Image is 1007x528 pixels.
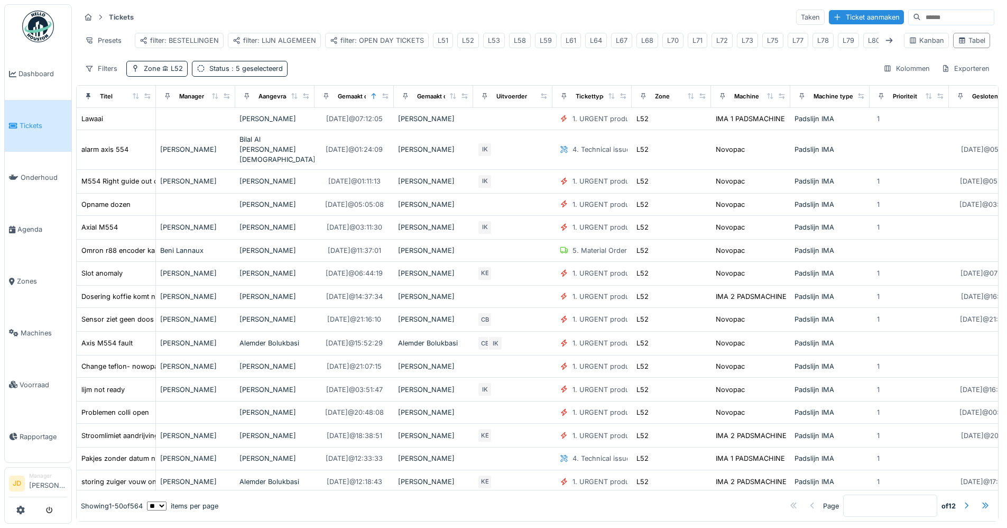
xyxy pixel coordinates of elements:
[794,144,865,154] div: Padslijn IMA
[160,268,231,278] div: [PERSON_NAME]
[239,199,310,210] div: [PERSON_NAME]
[572,114,694,124] div: 1. URGENT production line disruption
[877,477,880,487] div: 1
[144,63,183,74] div: Zone
[239,407,310,417] div: [PERSON_NAME]
[5,307,71,359] a: Machines
[81,268,123,278] div: Slot anomaly
[877,292,880,302] div: 1
[877,385,880,395] div: 1
[716,35,728,45] div: L72
[239,453,310,463] div: [PERSON_NAME]
[636,361,649,371] div: L52
[877,407,880,417] div: 1
[81,114,103,124] div: Lawaai
[794,453,865,463] div: Padslijn IMA
[160,245,231,256] div: Beni Lannaux
[29,472,67,495] li: [PERSON_NAME]
[327,314,381,324] div: [DATE] @ 21:16:10
[868,35,880,45] div: L80
[81,453,237,463] div: Pakjes zonder datum nadat lijn heeft stil gestaan
[572,431,694,441] div: 1. URGENT production line disruption
[160,431,231,441] div: [PERSON_NAME]
[239,431,310,441] div: [PERSON_NAME]
[9,472,67,497] a: JD Manager[PERSON_NAME]
[477,312,492,327] div: CB
[330,35,424,45] div: filter: OPEN DAY TICKETS
[326,268,383,278] div: [DATE] @ 06:44:19
[794,361,865,371] div: Padslijn IMA
[398,245,469,256] div: [PERSON_NAME]
[877,361,880,371] div: 1
[716,222,745,232] div: Novopac
[716,245,745,256] div: Novopac
[239,361,310,371] div: [PERSON_NAME]
[692,35,703,45] div: L71
[972,92,1007,101] div: Gesloten op
[877,453,880,463] div: 1
[477,428,492,443] div: KE
[572,222,694,232] div: 1. URGENT production line disruption
[616,35,627,45] div: L67
[239,338,310,348] div: Alemder Bolukbasi
[572,361,694,371] div: 1. URGENT production line disruption
[100,92,113,101] div: Titel
[636,199,649,210] div: L52
[22,11,54,42] img: Badge_color-CXgf-gQk.svg
[398,431,469,441] div: [PERSON_NAME]
[19,69,67,79] span: Dashboard
[21,172,67,183] span: Onderhoud
[140,35,219,45] div: filter: BESTELLINGEN
[21,328,67,338] span: Machines
[398,144,469,154] div: [PERSON_NAME]
[794,268,865,278] div: Padslijn IMA
[958,35,985,45] div: Tabel
[179,92,204,101] div: Manager
[239,268,310,278] div: [PERSON_NAME]
[338,92,372,101] div: Gemaakt op
[462,35,474,45] div: L52
[572,292,694,302] div: 1. URGENT production line disruption
[81,407,149,417] div: Problemen colli open
[488,35,500,45] div: L53
[398,114,469,124] div: [PERSON_NAME]
[160,338,231,348] div: [PERSON_NAME]
[81,338,133,348] div: Axis M554 fault
[572,144,630,154] div: 4. Technical issue
[716,314,745,324] div: Novopac
[5,256,71,307] a: Zones
[239,222,310,232] div: [PERSON_NAME]
[326,114,383,124] div: [DATE] @ 07:12:05
[160,361,231,371] div: [PERSON_NAME]
[817,35,829,45] div: L78
[794,314,865,324] div: Padslijn IMA
[80,33,126,48] div: Presets
[716,407,745,417] div: Novopac
[655,92,670,101] div: Zone
[576,92,607,101] div: Tickettype
[20,380,67,390] span: Voorraad
[636,176,649,186] div: L52
[636,292,649,302] div: L52
[17,224,67,234] span: Agenda
[81,431,219,441] div: Stroomlimiet aandrijving lastoestellen pakje
[572,314,694,324] div: 1. URGENT production line disruption
[636,385,649,395] div: L52
[81,176,189,186] div: M554 Right guide out of position
[636,222,649,232] div: L52
[160,176,231,186] div: [PERSON_NAME]
[81,361,162,371] div: Change teflon- nowopac
[794,199,865,210] div: Padslijn IMA
[239,314,310,324] div: [PERSON_NAME]
[327,477,382,487] div: [DATE] @ 12:18:43
[398,199,469,210] div: [PERSON_NAME]
[325,199,384,210] div: [DATE] @ 05:05:08
[877,314,880,324] div: 1
[572,245,631,256] div: 5. Material Orders
[160,222,231,232] div: [PERSON_NAME]
[572,407,694,417] div: 1. URGENT production line disruption
[877,222,880,232] div: 1
[877,199,880,210] div: 1
[20,121,67,131] span: Tickets
[877,114,880,124] div: 1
